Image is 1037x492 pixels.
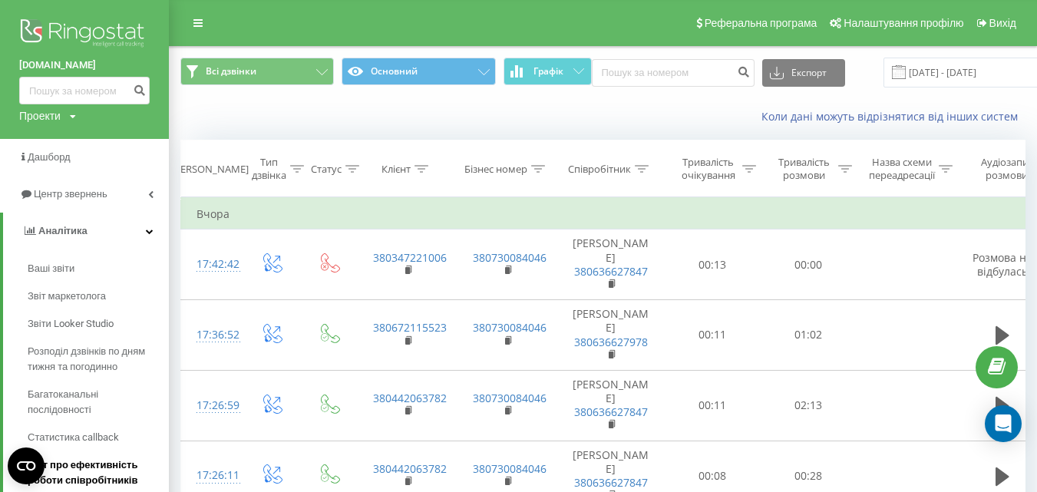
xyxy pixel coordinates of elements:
div: Бізнес номер [464,163,527,176]
div: Назва схеми переадресації [869,156,935,182]
a: 380636627847 [574,404,648,419]
a: 380730084046 [473,461,547,476]
span: Ваші звіти [28,261,74,276]
td: [PERSON_NAME] [557,370,665,441]
a: 380730084046 [473,320,547,335]
a: Багатоканальні послідовності [28,381,169,424]
a: 380730084046 [473,250,547,265]
span: Звіт маркетолога [28,289,106,304]
a: Аналiтика [3,213,169,249]
img: Ringostat logo [19,15,150,54]
span: Центр звернень [34,188,107,200]
a: Статистика callback [28,424,169,451]
a: 380442063782 [373,391,447,405]
td: 00:13 [665,229,761,300]
span: Дашборд [28,151,71,163]
a: 380672115523 [373,320,447,335]
div: Клієнт [381,163,411,176]
button: Експорт [762,59,845,87]
a: 380636627847 [574,475,648,490]
button: Основний [342,58,495,85]
a: 380730084046 [473,391,547,405]
span: Багатоканальні послідовності [28,387,161,418]
span: Всі дзвінки [206,65,256,78]
button: Open CMP widget [8,447,45,484]
span: Налаштування профілю [844,17,963,29]
div: Статус [311,163,342,176]
div: Проекти [19,108,61,124]
div: 17:26:11 [197,461,227,490]
span: Статистика callback [28,430,119,445]
input: Пошук за номером [592,59,755,87]
div: Співробітник [568,163,631,176]
button: Графік [504,58,592,85]
a: Ваші звіти [28,255,169,282]
span: Вихід [989,17,1016,29]
a: Розподіл дзвінків по дням тижня та погодинно [28,338,169,381]
button: Всі дзвінки [180,58,334,85]
a: 380442063782 [373,461,447,476]
td: [PERSON_NAME] [557,300,665,371]
a: Звіти Looker Studio [28,310,169,338]
span: Розподіл дзвінків по дням тижня та погодинно [28,344,161,375]
a: Коли дані можуть відрізнятися вiд інших систем [761,109,1025,124]
span: Звіти Looker Studio [28,316,114,332]
a: [DOMAIN_NAME] [19,58,150,73]
td: 02:13 [761,370,857,441]
div: Тип дзвінка [252,156,286,182]
td: [PERSON_NAME] [557,229,665,300]
td: 00:11 [665,300,761,371]
span: Аналiтика [38,225,88,236]
span: Реферальна програма [705,17,817,29]
a: 380347221006 [373,250,447,265]
div: Open Intercom Messenger [985,405,1022,442]
div: Тривалість розмови [774,156,834,182]
td: 00:11 [665,370,761,441]
td: 01:02 [761,300,857,371]
div: 17:36:52 [197,320,227,350]
span: Звіт про ефективність роботи співробітників [28,457,161,488]
span: Розмова не відбулась [973,250,1032,279]
div: Тривалість очікування [678,156,738,182]
a: Звіт маркетолога [28,282,169,310]
td: 00:00 [761,229,857,300]
a: 380636627978 [574,335,648,349]
span: Графік [533,66,563,77]
div: 17:42:42 [197,249,227,279]
div: [PERSON_NAME] [171,163,249,176]
div: 17:26:59 [197,391,227,421]
a: 380636627847 [574,264,648,279]
input: Пошук за номером [19,77,150,104]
